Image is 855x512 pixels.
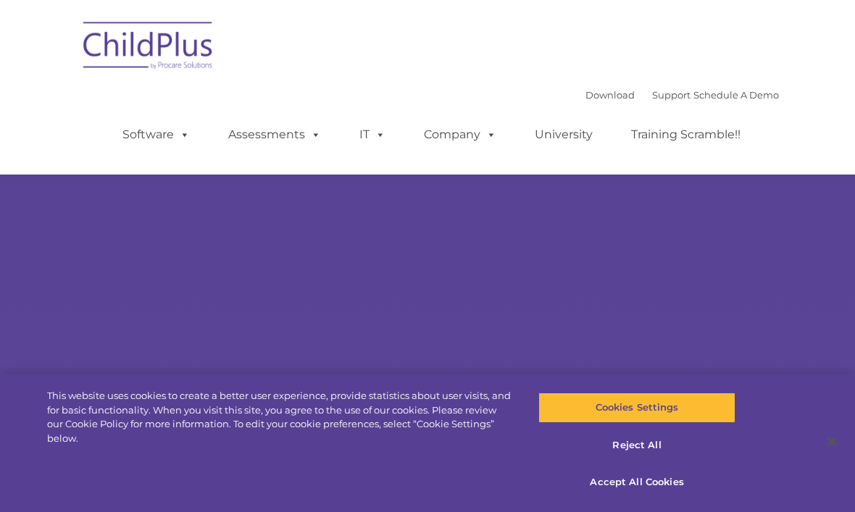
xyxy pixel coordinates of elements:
[617,120,755,149] a: Training Scramble!!
[47,389,513,445] div: This website uses cookies to create a better user experience, provide statistics about user visit...
[76,12,221,84] img: ChildPlus by Procare Solutions
[585,89,635,101] a: Download
[585,89,779,101] font: |
[520,120,607,149] a: University
[538,467,735,498] button: Accept All Cookies
[409,120,511,149] a: Company
[816,426,848,458] button: Close
[538,393,735,423] button: Cookies Settings
[652,89,691,101] a: Support
[345,120,400,149] a: IT
[108,120,204,149] a: Software
[538,430,735,461] button: Reject All
[693,89,779,101] a: Schedule A Demo
[214,120,335,149] a: Assessments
